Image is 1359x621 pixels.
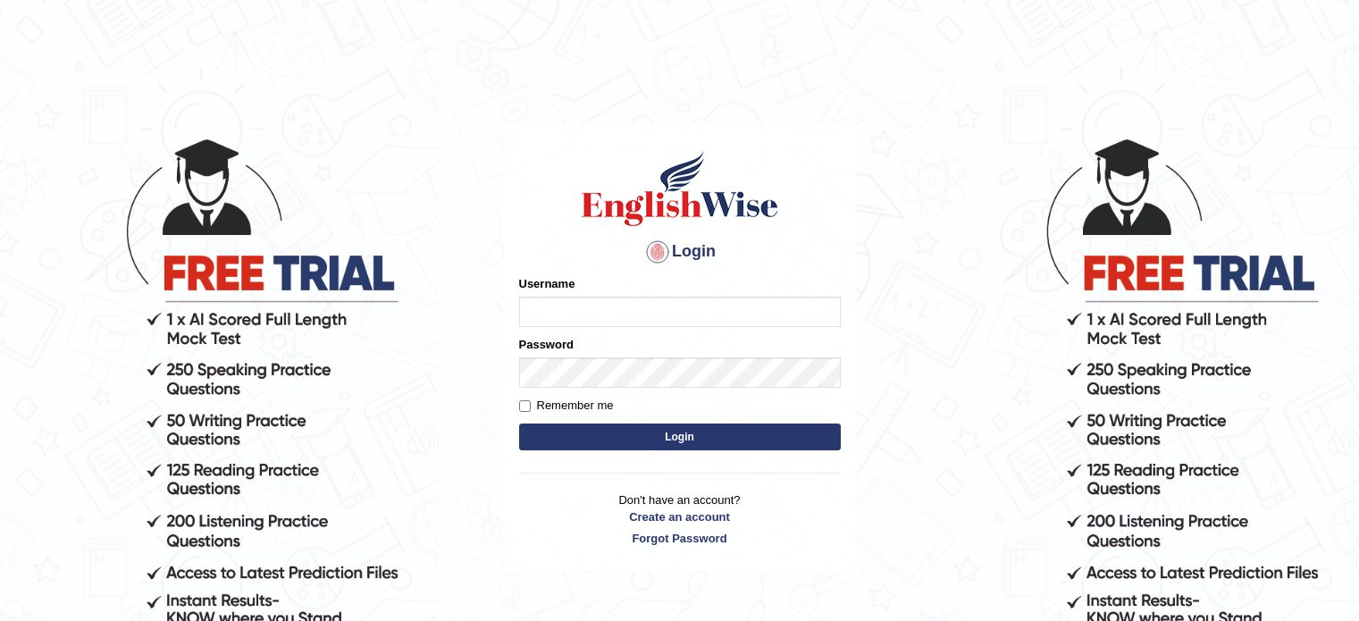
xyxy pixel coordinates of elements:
img: Logo of English Wise sign in for intelligent practice with AI [578,148,782,229]
p: Don't have an account? [519,491,841,547]
a: Create an account [519,508,841,525]
input: Remember me [519,400,531,412]
label: Password [519,336,574,353]
h4: Login [519,238,841,266]
button: Login [519,424,841,450]
label: Username [519,275,575,292]
a: Forgot Password [519,530,841,547]
label: Remember me [519,397,614,415]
